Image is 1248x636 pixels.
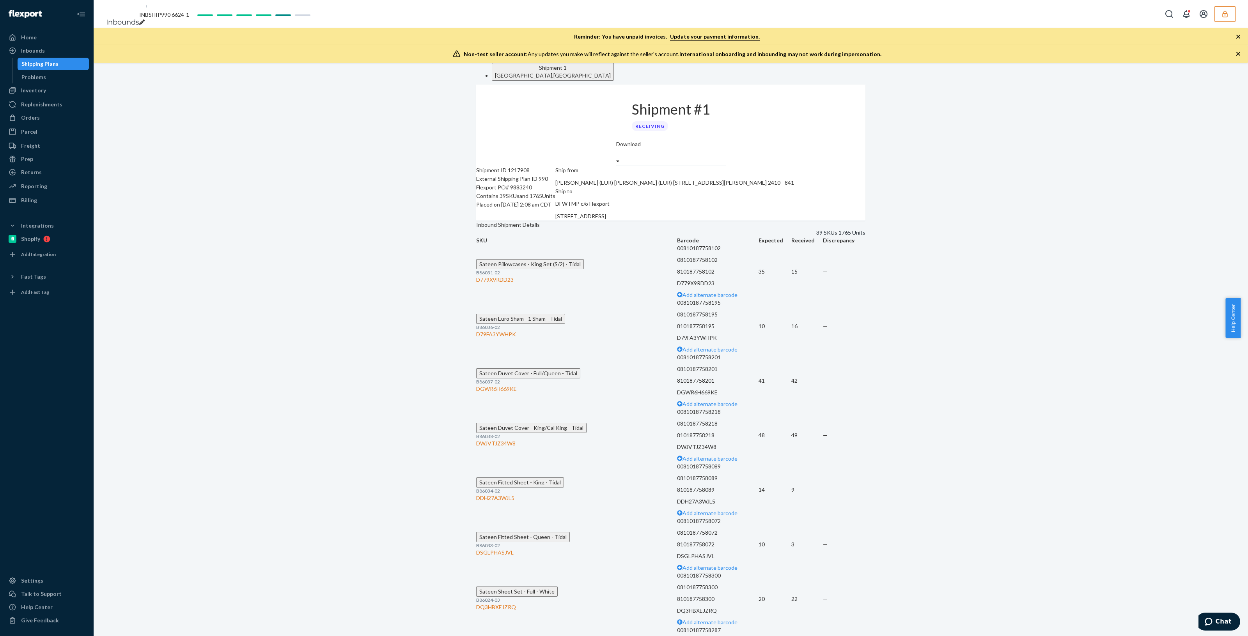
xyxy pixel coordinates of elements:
[479,479,561,486] span: Sateen Fitted Sheet - King - Tidal
[682,455,737,462] span: Add alternate barcode
[5,166,89,178] a: Returns
[9,10,42,18] img: Flexport logo
[791,299,823,353] td: 16
[677,529,758,537] p: 0810187758072
[616,140,641,148] label: Download
[682,401,737,407] span: Add alternate barcode
[1198,613,1240,632] iframe: Opens a widget where you can chat to one of our agents
[5,588,89,600] button: Talk to Support
[759,237,792,244] th: Expected
[479,534,567,540] span: Sateen Fitted Sheet - Queen - Tidal
[5,248,89,261] a: Add Integration
[21,182,47,190] div: Reporting
[21,73,46,81] div: Problems
[1225,298,1241,338] span: Help Center
[677,552,758,560] p: DSGLPHASJVL
[492,63,614,81] button: Shipment 1[GEOGRAPHIC_DATA],[GEOGRAPHIC_DATA]
[677,474,758,482] p: 0810187758089
[5,614,89,627] button: Give Feedback
[476,175,555,183] div: External Shipping Plan ID 990
[677,626,758,634] p: 00810187758287
[476,532,570,542] button: Sateen Fitted Sheet - Queen - Tidal
[679,51,881,57] span: International onboarding and inbounding may not work during impersonation.
[21,603,53,611] div: Help Center
[5,270,89,283] button: Fast Tags
[476,259,584,269] button: Sateen Pillowcases - King Set (S/2) - Tidal
[479,424,583,431] span: Sateen Duvet Cover - King/Cal King - Tidal
[5,98,89,111] a: Replenishments
[21,617,59,624] div: Give Feedback
[21,235,40,243] div: Shopify
[677,431,758,439] p: 810187758218
[21,101,62,108] div: Replenishments
[476,192,555,200] div: Contains 39 SKUs and 1765 Units
[18,58,89,70] a: Shipping Plans
[823,377,828,384] span: —
[677,389,758,396] p: DGWR6H669KE
[476,477,564,488] button: Sateen Fitted Sheet - King - Tidal
[476,603,558,611] div: DQ3HBXEJZRQ
[1179,6,1194,22] button: Open notifications
[476,385,580,393] div: DGWR6H669KE
[759,408,792,463] td: 48
[479,315,562,322] span: Sateen Euro Sham - 1 Sham - Tidal
[21,114,40,122] div: Orders
[759,353,792,408] td: 41
[682,291,737,298] span: Add alternate barcode
[791,572,823,626] td: 22
[5,84,89,97] a: Inventory
[476,433,500,439] span: B86038-02
[476,368,580,378] button: Sateen Duvet Cover - Full/Queen - Tidal
[677,408,758,416] p: 00810187758218
[759,463,792,517] td: 14
[21,60,58,68] div: Shipping Plans
[555,187,794,196] p: Ship to
[539,64,567,71] span: Shipment 1
[791,237,823,244] th: Received
[791,244,823,299] td: 15
[476,237,677,244] th: SKU
[5,153,89,165] a: Prep
[677,346,737,353] a: Add alternate barcode
[495,72,611,79] div: [GEOGRAPHIC_DATA] , [GEOGRAPHIC_DATA]
[677,401,737,407] a: Add alternate barcode
[476,314,565,324] button: Sateen Euro Sham - 1 Sham - Tidal
[677,244,758,252] p: 00810187758102
[677,517,758,525] p: 00810187758072
[476,166,555,175] div: Shipment ID 1217908
[1161,6,1177,22] button: Open Search Box
[5,194,89,207] a: Billing
[21,273,46,281] div: Fast Tags
[682,510,737,516] span: Add alternate barcode
[791,408,823,463] td: 49
[5,219,89,232] button: Integrations
[21,168,42,176] div: Returns
[139,11,189,18] span: INBSHIP990 6624-1
[677,455,737,462] a: Add alternate barcode
[5,111,89,124] a: Orders
[677,564,737,571] a: Add alternate barcode
[823,595,828,602] span: —
[682,619,737,625] span: Add alternate barcode
[21,47,45,55] div: Inbounds
[5,125,89,138] a: Parcel
[677,279,758,287] p: D779X9RDD23
[21,34,37,41] div: Home
[21,155,33,163] div: Prep
[476,270,500,276] span: B86031-02
[21,577,43,585] div: Settings
[677,311,758,318] p: 0810187758195
[5,180,89,193] a: Reporting
[5,601,89,613] a: Help Center
[106,18,139,26] a: Inbounds
[823,486,828,493] span: —
[476,542,500,548] span: B86033-02
[464,50,881,58] div: Any updates you make will reflect against the seller's account.
[21,222,54,230] div: Integrations
[823,268,828,275] span: —
[21,590,62,598] div: Talk to Support
[677,541,758,548] p: 810187758072
[677,443,758,451] p: DWJVTJZ34W8
[677,299,758,307] p: 00810187758195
